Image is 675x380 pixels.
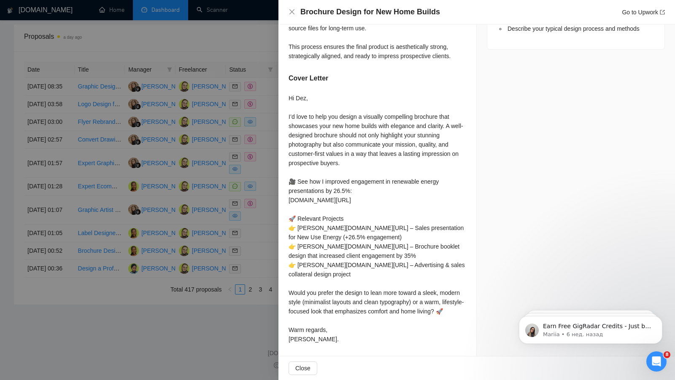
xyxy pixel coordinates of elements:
[646,351,667,372] iframe: Intercom live chat
[289,361,317,375] button: Close
[289,94,466,344] div: Hi Dez, I’d love to help you design a visually compelling brochure that showcases your new home b...
[664,351,670,358] span: 8
[622,9,665,16] a: Go to Upworkexport
[295,364,310,373] span: Close
[289,73,328,83] h5: Cover Letter
[289,8,295,16] button: Close
[289,8,295,15] span: close
[506,298,675,357] iframe: Intercom notifications сообщение
[300,7,440,17] h4: Brochure Design for New Home Builds
[508,25,640,32] span: Describe your typical design process and methods
[660,10,665,15] span: export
